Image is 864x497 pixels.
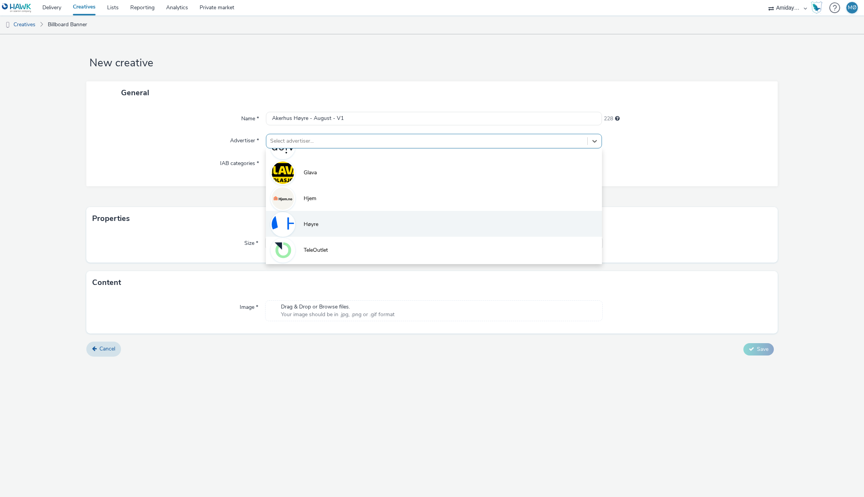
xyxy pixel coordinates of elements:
[281,303,395,311] span: Drag & Drop or Browse files.
[272,239,294,261] img: TeleOutlet
[304,221,318,228] span: Høyre
[86,56,778,71] h1: New creative
[92,277,121,288] h3: Content
[604,115,613,123] span: 228
[615,115,620,123] div: Maximum 255 characters
[92,213,130,224] h3: Properties
[217,157,262,167] label: IAB categories *
[238,112,262,123] label: Name *
[2,3,32,13] img: undefined Logo
[272,213,294,236] img: Høyre
[848,2,857,13] div: MØ
[743,343,774,355] button: Save
[304,169,317,177] span: Glava
[272,162,294,184] img: Glava
[304,195,316,202] span: Hjem
[266,112,602,125] input: Name
[44,15,91,34] a: Billboard Banner
[272,187,294,210] img: Hjem
[811,2,822,14] img: Hawk Academy
[811,2,825,14] a: Hawk Academy
[757,345,768,353] span: Save
[4,21,12,29] img: dooh
[121,88,149,98] span: General
[86,342,121,356] a: Cancel
[237,300,261,311] label: Image *
[304,246,328,254] span: TeleOutlet
[227,134,262,145] label: Advertiser *
[241,236,261,247] label: Size *
[281,311,395,318] span: Your image should be in .jpg, .png or .gif format
[99,345,115,352] span: Cancel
